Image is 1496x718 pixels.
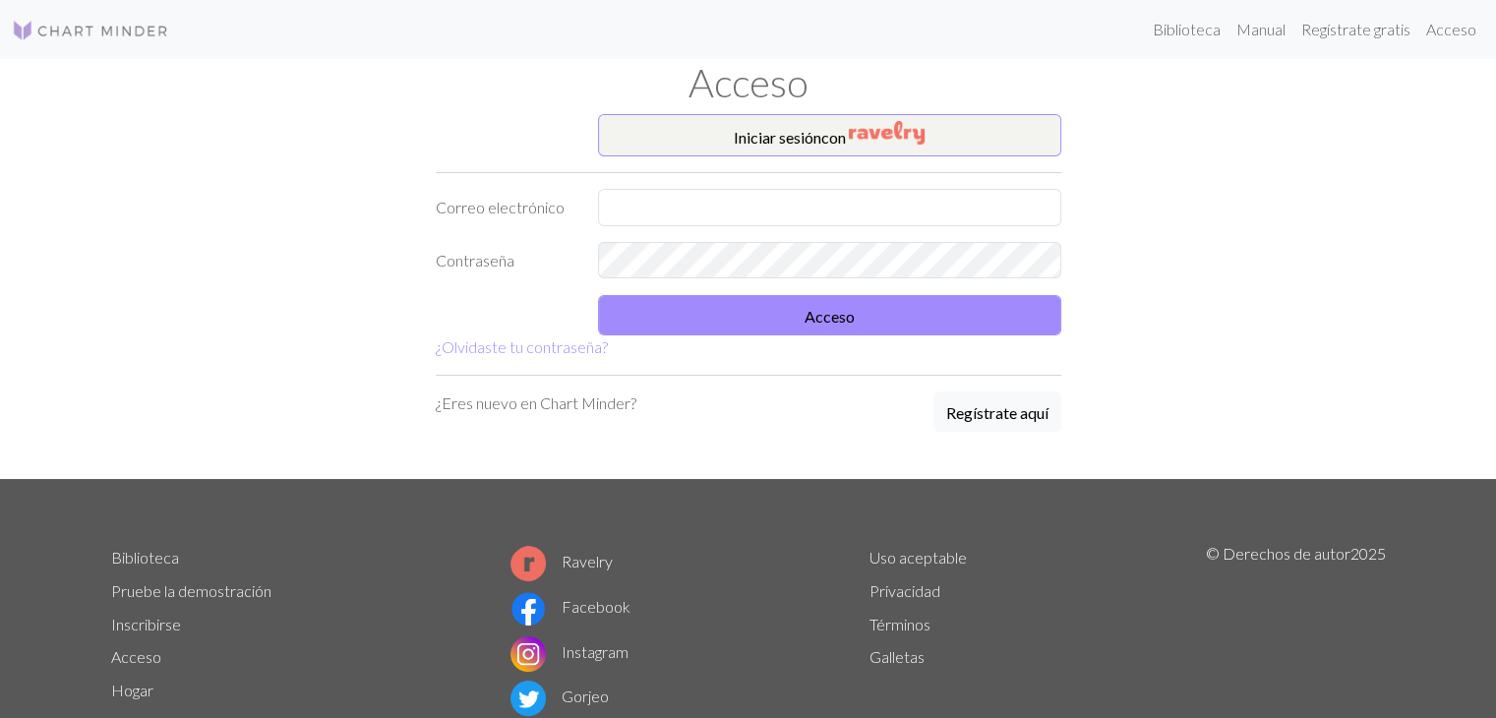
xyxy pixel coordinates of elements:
font: Gorjeo [562,687,609,705]
font: Manual [1236,20,1286,38]
a: Biblioteca [1145,10,1228,49]
a: Inscribirse [111,615,181,633]
a: Gorjeo [510,687,609,705]
font: Regístrate gratis [1301,20,1410,38]
a: Facebook [510,597,630,616]
font: © Derechos de autor [1206,544,1350,563]
font: Instagram [562,642,628,661]
font: Acceso [1426,20,1476,38]
a: Privacidad [869,581,940,600]
font: Ravelry [562,552,613,570]
a: Biblioteca [111,548,179,567]
a: ¿Olvidaste tu contraseña? [436,337,608,356]
font: Correo electrónico [436,198,565,216]
img: Logotipo de Ravelry [510,546,546,581]
img: Logo [12,19,169,42]
font: Iniciar sesión [734,128,821,147]
a: Acceso [111,647,161,666]
img: Ravelry [849,121,925,145]
button: Acceso [598,295,1061,335]
a: Acceso [1418,10,1484,49]
a: Uso aceptable [869,548,967,567]
font: Contraseña [436,251,514,269]
a: Pruebe la demostración [111,581,271,600]
font: 2025 [1350,544,1386,563]
font: Facebook [562,597,630,616]
img: Logotipo de Facebook [510,591,546,627]
font: Biblioteca [1153,20,1221,38]
font: Acceso [805,307,855,326]
img: Logotipo de Instagram [510,636,546,672]
a: Galletas [869,647,925,666]
font: con [821,128,846,147]
img: Logotipo de Twitter [510,681,546,716]
a: Instagram [510,642,628,661]
font: Regístrate aquí [946,403,1048,422]
a: Hogar [111,681,153,699]
font: ¿Eres nuevo en Chart Minder? [436,393,636,412]
a: Términos [869,615,930,633]
a: Regístrate gratis [1293,10,1418,49]
a: Manual [1228,10,1293,49]
a: Ravelry [510,552,613,570]
font: Acceso [688,59,808,106]
button: Iniciar sesióncon [598,114,1061,156]
button: Regístrate aquí [933,391,1061,432]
